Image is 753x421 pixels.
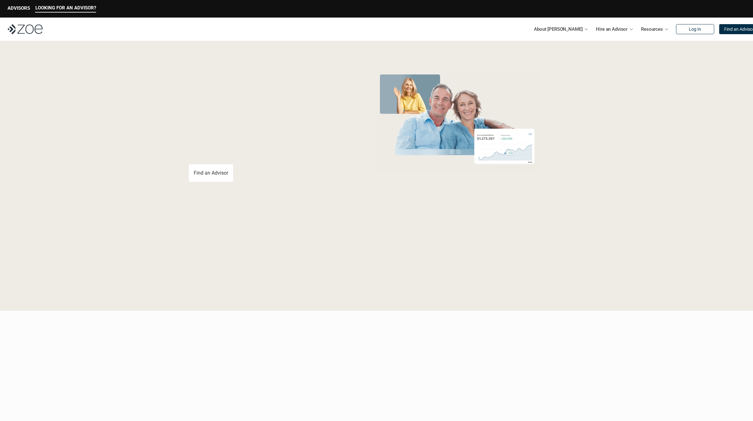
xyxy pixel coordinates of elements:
[8,5,30,11] p: ADVISORS
[641,24,663,34] p: Resources
[189,164,233,182] a: Find an Advisor
[370,177,544,181] em: The information in the visuals above is for illustrative purposes only and does not represent an ...
[689,27,701,32] p: Log In
[189,142,350,157] p: You deserve an advisor you can trust. [PERSON_NAME], hire, and invest with vetted, fiduciary, fin...
[534,24,582,34] p: About [PERSON_NAME]
[35,5,96,11] p: LOOKING FOR AN ADVISOR?
[676,24,714,34] a: Log In
[189,69,328,93] span: Grow Your Wealth
[194,170,228,176] p: Find an Advisor
[15,262,738,281] p: Loremipsum: *DolOrsi Ametconsecte adi Eli Seddoeius tem inc utlaboreet. Dol 7580 MagNaal Enimadmi...
[596,24,627,34] p: Hire an Advisor
[189,90,315,135] span: with a Financial Advisor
